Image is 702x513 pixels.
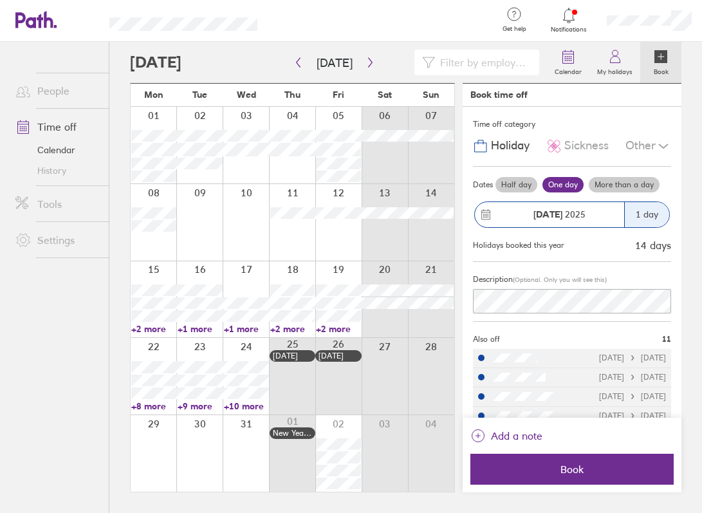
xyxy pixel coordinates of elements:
[564,139,609,153] span: Sickness
[378,89,392,100] span: Sat
[237,89,256,100] span: Wed
[473,195,671,234] button: [DATE] 20251 day
[316,323,361,335] a: +2 more
[625,134,671,158] div: Other
[548,26,590,33] span: Notifications
[470,89,528,100] div: Book time off
[635,239,671,251] div: 14 days
[599,353,666,362] div: [DATE] [DATE]
[473,180,493,189] span: Dates
[547,42,589,83] a: Calendar
[533,209,586,219] span: 2025
[178,323,223,335] a: +1 more
[435,50,531,75] input: Filter by employee
[513,275,607,284] span: (Optional. Only you will see this)
[646,64,676,76] label: Book
[423,89,439,100] span: Sun
[192,89,207,100] span: Tue
[494,25,535,33] span: Get help
[5,160,109,181] a: History
[5,114,109,140] a: Time off
[224,400,269,412] a: +10 more
[473,274,513,284] span: Description
[224,323,269,335] a: +1 more
[178,400,223,412] a: +9 more
[599,411,666,420] div: [DATE] [DATE]
[131,323,176,335] a: +2 more
[473,241,564,250] div: Holidays booked this year
[473,335,500,344] span: Also off
[542,177,584,192] label: One day
[273,429,313,438] div: New Year’s Day
[470,454,674,485] button: Book
[144,89,163,100] span: Mon
[5,227,109,253] a: Settings
[473,115,671,134] div: Time off category
[479,463,665,475] span: Book
[495,177,537,192] label: Half day
[491,425,542,446] span: Add a note
[131,400,176,412] a: +8 more
[5,191,109,217] a: Tools
[273,351,313,360] div: [DATE]
[624,202,669,227] div: 1 day
[319,351,358,360] div: [DATE]
[533,209,562,220] strong: [DATE]
[599,392,666,401] div: [DATE] [DATE]
[589,64,640,76] label: My holidays
[5,78,109,104] a: People
[306,52,363,73] button: [DATE]
[548,6,590,33] a: Notifications
[270,323,315,335] a: +2 more
[662,335,671,344] span: 11
[589,42,640,83] a: My holidays
[333,89,344,100] span: Fri
[547,64,589,76] label: Calendar
[470,425,542,446] button: Add a note
[284,89,300,100] span: Thu
[599,373,666,382] div: [DATE] [DATE]
[640,42,681,83] a: Book
[491,139,530,153] span: Holiday
[589,177,660,192] label: More than a day
[5,140,109,160] a: Calendar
